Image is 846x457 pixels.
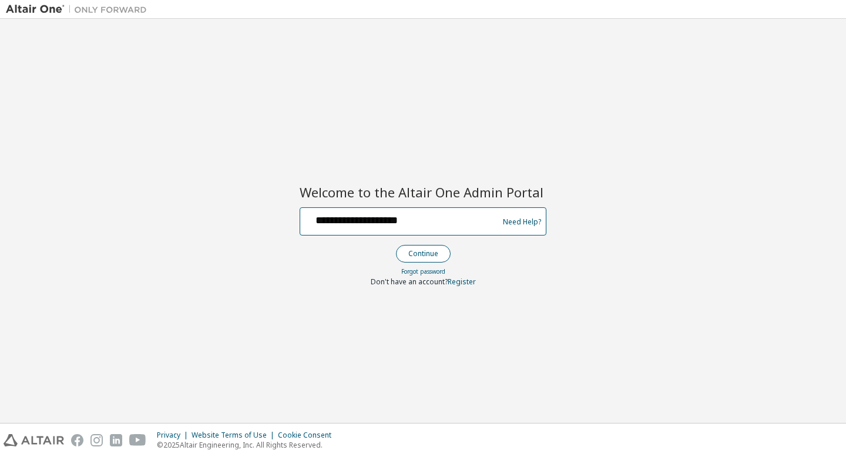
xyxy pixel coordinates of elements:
[6,4,153,15] img: Altair One
[157,440,338,450] p: © 2025 Altair Engineering, Inc. All Rights Reserved.
[503,221,541,222] a: Need Help?
[192,431,278,440] div: Website Terms of Use
[278,431,338,440] div: Cookie Consent
[71,434,83,446] img: facebook.svg
[110,434,122,446] img: linkedin.svg
[448,277,476,287] a: Register
[371,277,448,287] span: Don't have an account?
[90,434,103,446] img: instagram.svg
[401,267,445,275] a: Forgot password
[300,184,546,200] h2: Welcome to the Altair One Admin Portal
[157,431,192,440] div: Privacy
[129,434,146,446] img: youtube.svg
[396,245,451,263] button: Continue
[4,434,64,446] img: altair_logo.svg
